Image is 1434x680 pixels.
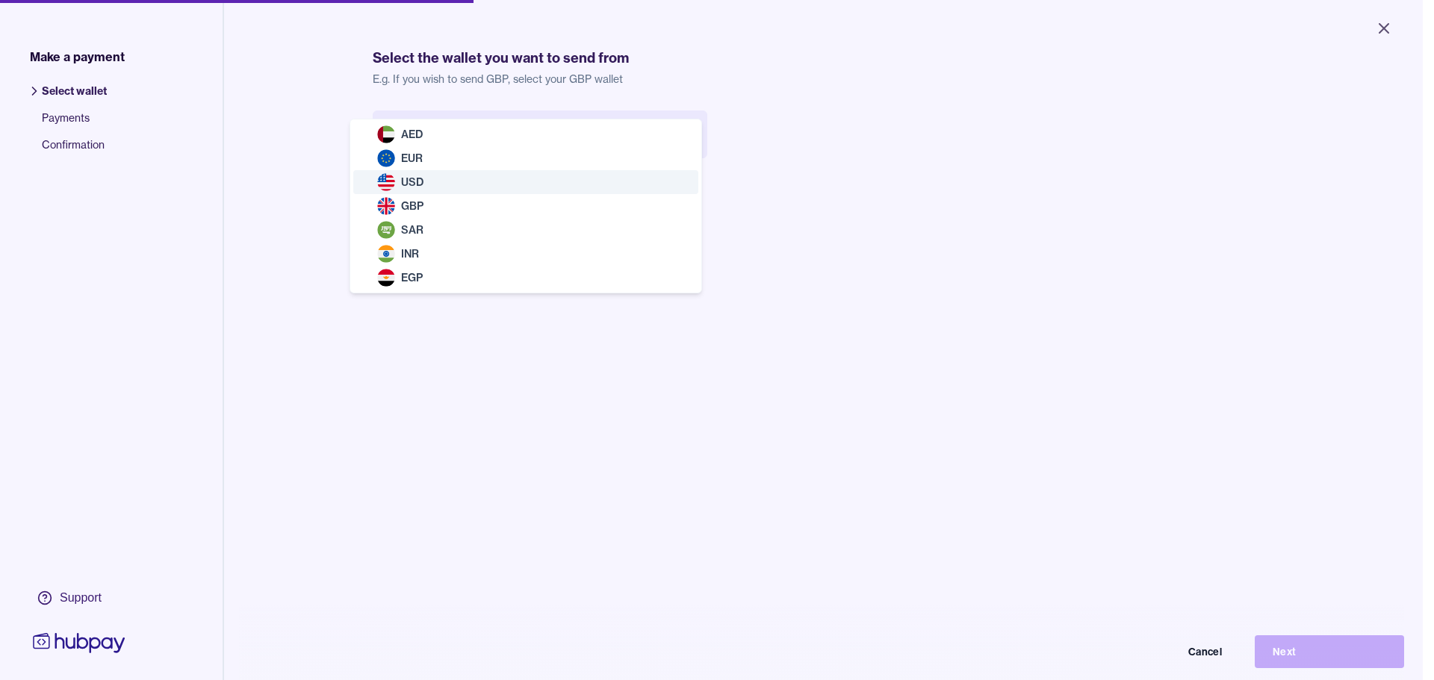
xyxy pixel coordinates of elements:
button: Cancel [1090,635,1240,668]
span: GBP [401,199,423,213]
span: EGP [401,271,423,284]
span: AED [401,128,423,141]
span: SAR [401,223,423,237]
span: USD [401,175,423,189]
span: EUR [401,152,423,165]
span: INR [401,247,419,261]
